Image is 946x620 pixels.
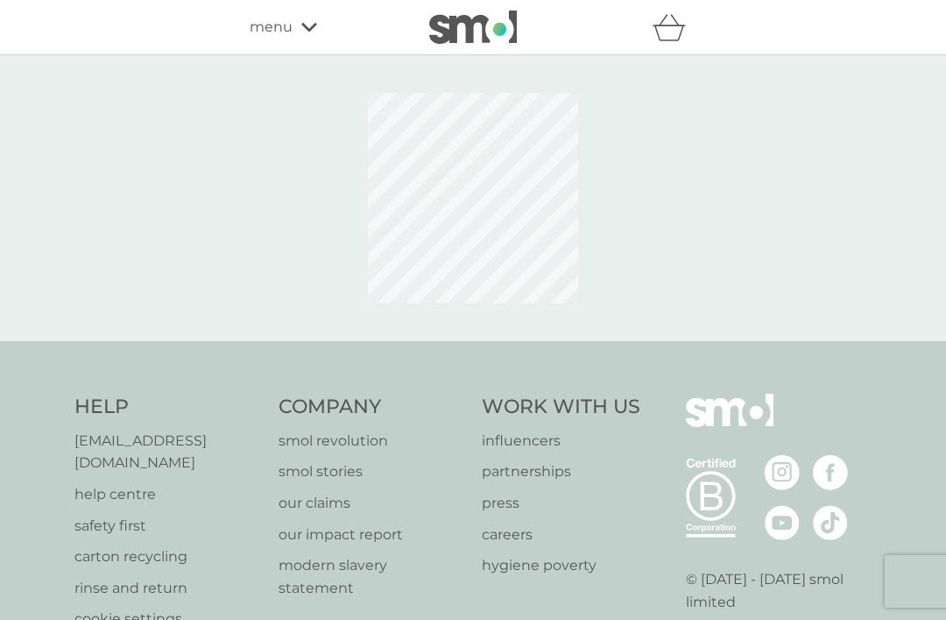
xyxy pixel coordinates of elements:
img: smol [429,11,517,44]
h4: Company [279,394,465,421]
img: visit the smol Tiktok page [813,505,848,540]
a: influencers [482,430,640,453]
a: modern slavery statement [279,554,465,599]
a: carton recycling [74,545,261,568]
h4: Help [74,394,261,421]
h4: Work With Us [482,394,640,421]
a: careers [482,524,640,546]
a: smol stories [279,460,465,483]
span: menu [250,16,293,39]
a: safety first [74,515,261,538]
div: basket [653,10,696,45]
img: visit the smol Youtube page [765,505,800,540]
a: help centre [74,483,261,506]
img: visit the smol Facebook page [813,455,848,490]
a: press [482,492,640,515]
a: [EMAIL_ADDRESS][DOMAIN_NAME] [74,430,261,474]
img: smol [686,394,773,453]
a: our claims [279,492,465,515]
a: hygiene poverty [482,554,640,577]
img: visit the smol Instagram page [765,455,800,490]
a: partnerships [482,460,640,483]
a: our impact report [279,524,465,546]
a: smol revolution [279,430,465,453]
p: © [DATE] - [DATE] smol limited [686,568,872,613]
a: rinse and return [74,577,261,600]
